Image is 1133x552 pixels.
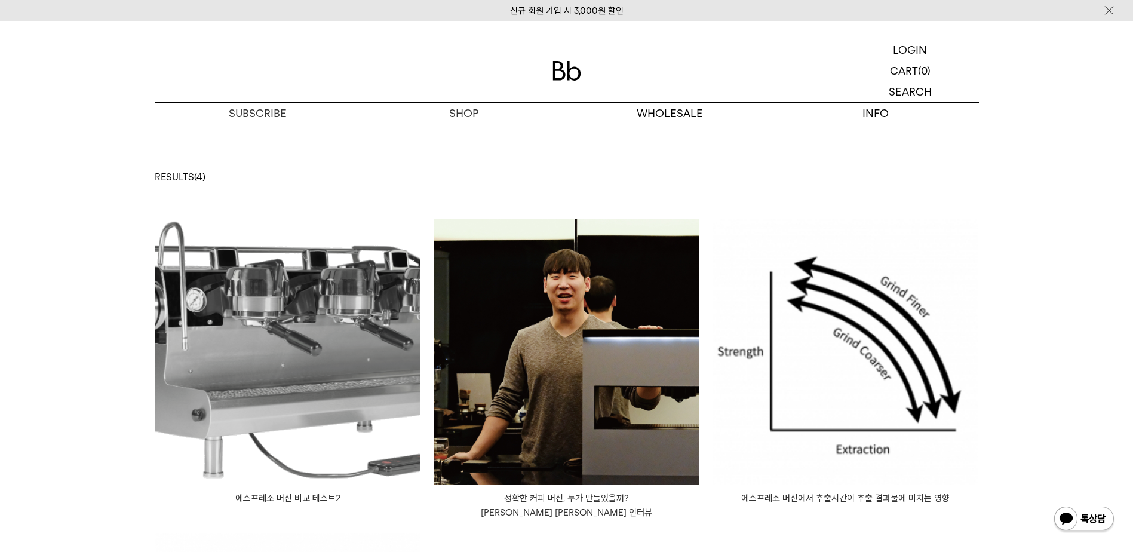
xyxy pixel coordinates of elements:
[773,103,979,124] p: INFO
[361,103,567,124] a: SHOP
[434,219,699,485] img: 정확한 커피 머신, 누가 만들었을까?제로쓰로 안형전 대표 인터뷰
[155,103,361,124] a: SUBSCRIBE
[890,60,918,81] p: CART
[155,491,421,505] a: 에스프레소 머신 비교 테스트2
[510,5,624,16] a: 신규 회원 가입 시 3,000원 할인
[918,60,931,81] p: (0)
[155,171,979,183] p: RESULTS
[552,61,581,81] img: 로고
[713,219,978,485] img: 1000000491_add2_0100.jpg
[713,491,978,505] a: 에스프레소 머신에서 추출시간이 추출 결과물에 미치는 영향
[893,39,927,60] p: LOGIN
[1053,505,1115,534] img: 카카오톡 채널 1:1 채팅 버튼
[434,491,699,520] a: 정확한 커피 머신, 누가 만들었을까?[PERSON_NAME] [PERSON_NAME] 인터뷰
[194,171,205,183] span: (4)
[889,81,932,102] p: SEARCH
[155,219,421,485] img: 에스프레소 머신 비교 테스트2
[842,60,979,81] a: CART (0)
[842,39,979,60] a: LOGIN
[713,219,978,485] a: 에스프레소 머신에서 추출시간이 추출 결과물에 미치는 영향
[434,491,699,520] p: 정확한 커피 머신, 누가 만들었을까? [PERSON_NAME] [PERSON_NAME] 인터뷰
[567,103,773,124] p: WHOLESALE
